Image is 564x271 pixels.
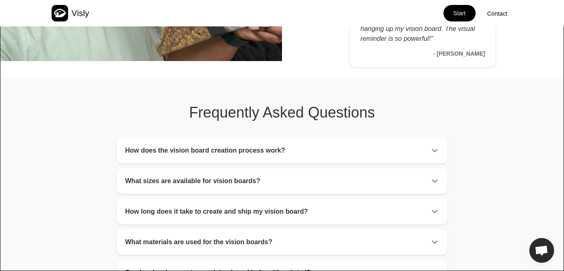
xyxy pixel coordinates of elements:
div: - [PERSON_NAME] [360,50,485,57]
div:  [431,177,439,186]
button: Start [443,5,476,21]
div: Visly [71,7,89,19]
div: Contact [487,9,507,18]
div: Frequently Asked Questions [189,104,375,121]
div: What sizes are available for vision boards? [125,177,422,185]
div: "I've achieved three of my goals since hanging up my vision board. The visual reminder is so powe... [360,14,485,44]
div: Start [453,9,466,17]
div: How does the vision board creation process work? [125,147,422,154]
div:  [431,146,439,155]
div:  [431,238,439,247]
button: Contact [482,6,512,21]
div:  [431,207,439,216]
div: How long does it take to create and ship my vision board? [125,208,422,215]
div: What materials are used for the vision boards? [125,238,422,246]
div: Open chat [529,238,554,263]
